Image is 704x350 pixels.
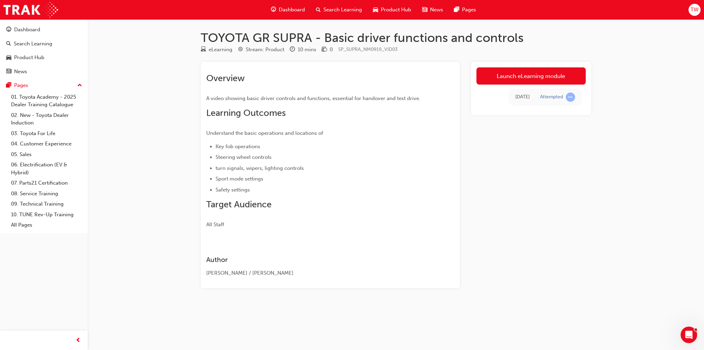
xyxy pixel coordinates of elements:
span: Understand the basic operations and locations of [206,130,323,136]
span: All Staff [206,221,224,228]
span: Dashboard [279,6,305,14]
div: Dashboard [14,26,40,34]
span: money-icon [322,47,327,53]
a: 08. Service Training [8,188,85,199]
button: TW [689,4,701,16]
a: News [3,65,85,78]
span: learningResourceType_ELEARNING-icon [201,47,206,53]
span: Safety settings [216,187,250,193]
span: Steering wheel controls [216,154,272,160]
span: TW [691,6,698,14]
span: guage-icon [271,6,276,14]
a: 09. Technical Training [8,199,85,209]
span: search-icon [6,41,11,47]
span: car-icon [373,6,378,14]
a: news-iconNews [417,3,449,17]
span: car-icon [6,55,11,61]
a: All Pages [8,220,85,230]
span: Product Hub [381,6,411,14]
span: Learning resource code [338,46,398,52]
h1: TOYOTA GR SUPRA - Basic driver functions and controls [201,30,591,45]
span: Pages [462,6,476,14]
a: 04. Customer Experience [8,139,85,149]
div: Price [322,45,333,54]
a: 10. TUNE Rev-Up Training [8,209,85,220]
span: up-icon [77,81,82,90]
iframe: Intercom live chat [681,327,697,343]
span: turn signals, wipers, lighting controls [216,165,304,171]
span: Target Audience [206,199,272,210]
span: Key fob operations [216,143,260,150]
span: Search Learning [323,6,362,14]
a: search-iconSearch Learning [310,3,367,17]
div: 10 mins [298,46,316,54]
img: Trak [3,2,58,18]
span: Sport mode settings [216,176,263,182]
span: search-icon [316,6,321,14]
a: 06. Electrification (EV & Hybrid) [8,160,85,178]
div: Duration [290,45,316,54]
div: Product Hub [14,54,44,62]
div: Stream [238,45,284,54]
span: News [430,6,443,14]
span: news-icon [6,69,11,75]
div: Type [201,45,232,54]
a: Product Hub [3,51,85,64]
button: DashboardSearch LearningProduct HubNews [3,22,85,79]
h3: Author [206,256,430,264]
div: eLearning [209,46,232,54]
span: guage-icon [6,27,11,33]
div: Tue Mar 04 2025 09:42:18 GMT+1030 (Australian Central Daylight Time) [515,93,530,101]
span: target-icon [238,47,243,53]
span: news-icon [422,6,427,14]
a: Search Learning [3,37,85,50]
a: 05. Sales [8,149,85,160]
a: 03. Toyota For Life [8,128,85,139]
a: 07. Parts21 Certification [8,178,85,188]
a: pages-iconPages [449,3,482,17]
span: pages-icon [454,6,459,14]
span: clock-icon [290,47,295,53]
button: Pages [3,79,85,92]
a: 02. New - Toyota Dealer Induction [8,110,85,128]
span: prev-icon [76,336,81,345]
div: News [14,68,27,76]
div: Search Learning [14,40,52,48]
span: pages-icon [6,83,11,89]
span: Learning Outcomes [206,108,286,118]
div: Attempted [540,94,563,100]
span: Overview [206,73,245,84]
div: Stream: Product [246,46,284,54]
a: 01. Toyota Academy - 2025 Dealer Training Catalogue [8,92,85,110]
span: A video showing basic driver controls and functions, essential for handover and test drive. [206,95,420,101]
div: [PERSON_NAME] / [PERSON_NAME] [206,269,430,277]
a: car-iconProduct Hub [367,3,417,17]
span: learningRecordVerb_ATTEMPT-icon [566,92,575,102]
a: Launch eLearning module [476,67,586,85]
div: 0 [330,46,333,54]
div: Pages [14,81,28,89]
a: Dashboard [3,23,85,36]
a: guage-iconDashboard [265,3,310,17]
